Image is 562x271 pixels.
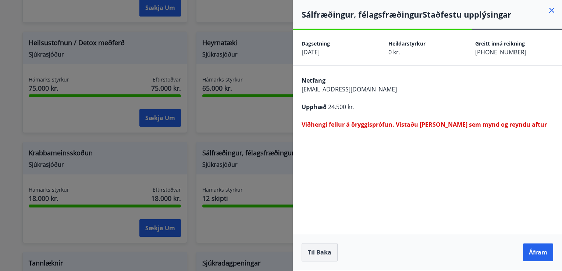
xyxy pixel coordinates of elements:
span: Heildarstyrkur [388,40,426,47]
span: Netfang [302,76,326,84]
button: Til baka [302,243,338,261]
span: Upphæð [302,103,327,111]
button: Áfram [523,243,553,261]
span: [PHONE_NUMBER] [475,48,526,56]
span: Viðhengi fellur á öryggisprófun. Vistaðu [PERSON_NAME] sem mynd og reyndu aftur [302,120,547,129]
span: 24.500 kr. [328,103,355,111]
span: Dagsetning [302,40,330,47]
span: [EMAIL_ADDRESS][DOMAIN_NAME] [302,85,397,93]
span: 0 kr. [388,48,400,56]
h4: Sálfræðingur, félagsfræðingur Staðfestu upplýsingar [302,9,562,20]
span: [DATE] [302,48,320,56]
span: Greitt inná reikning [475,40,525,47]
